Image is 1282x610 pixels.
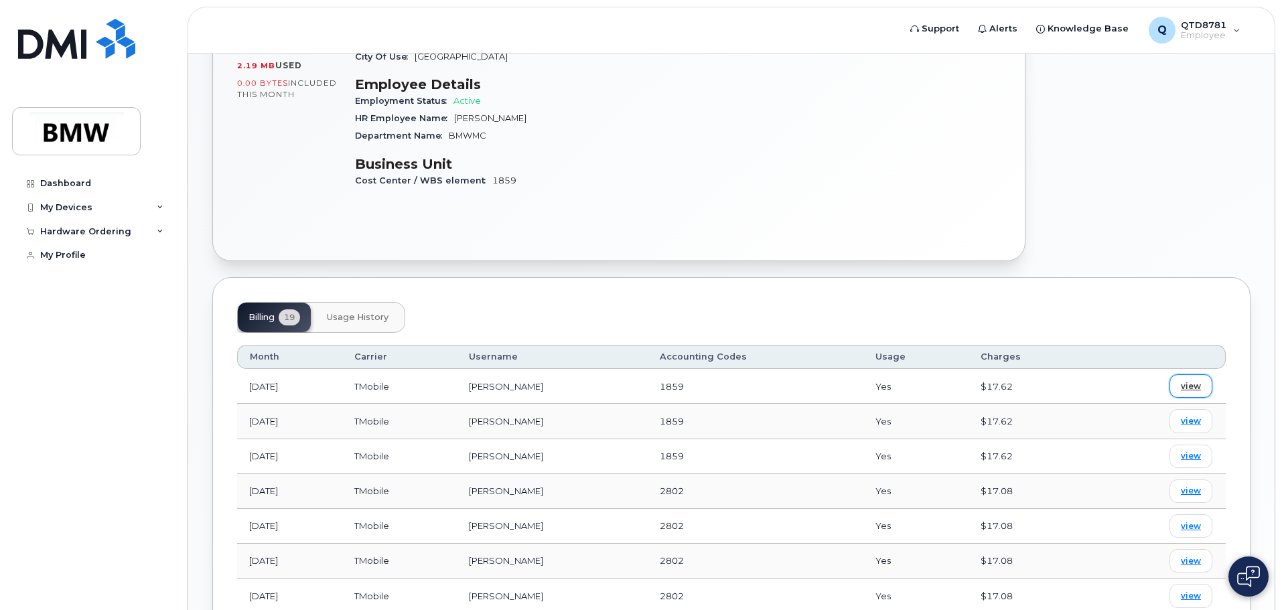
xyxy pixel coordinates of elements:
span: BMWMC [449,131,486,141]
span: view [1181,380,1201,392]
td: Yes [863,439,969,474]
span: Alerts [989,22,1017,35]
td: [DATE] [237,369,342,404]
td: TMobile [342,474,457,509]
th: Usage [863,345,969,369]
span: used [275,60,302,70]
th: Carrier [342,345,457,369]
span: Department Name [355,131,449,141]
td: [PERSON_NAME] [457,439,648,474]
div: $17.62 [981,450,1081,463]
div: $17.08 [981,485,1081,498]
td: [DATE] [237,404,342,439]
td: Yes [863,509,969,544]
span: view [1181,415,1201,427]
span: Usage History [327,312,388,323]
a: view [1169,479,1212,503]
td: Yes [863,544,969,579]
span: QTD8781 [1181,19,1226,30]
span: 0.00 Bytes [237,78,288,88]
th: Charges [969,345,1093,369]
td: [DATE] [237,544,342,579]
span: 2802 [660,555,684,566]
td: [DATE] [237,439,342,474]
span: Support [922,22,959,35]
td: Yes [863,404,969,439]
h3: Employee Details [355,76,670,92]
th: Accounting Codes [648,345,863,369]
div: $17.08 [981,590,1081,603]
a: Support [901,15,969,42]
a: Alerts [969,15,1027,42]
div: $17.08 [981,520,1081,532]
span: 2802 [660,485,684,496]
a: view [1169,445,1212,468]
td: [PERSON_NAME] [457,404,648,439]
a: view [1169,409,1212,433]
span: view [1181,555,1201,567]
td: [PERSON_NAME] [457,544,648,579]
td: [DATE] [237,474,342,509]
span: Employee [1181,30,1226,41]
td: TMobile [342,544,457,579]
span: 1859 [660,416,684,427]
span: [PERSON_NAME] [454,113,526,123]
span: Q [1157,22,1167,38]
span: 2802 [660,520,684,531]
th: Month [237,345,342,369]
div: QTD8781 [1139,17,1250,44]
td: [PERSON_NAME] [457,509,648,544]
td: [DATE] [237,509,342,544]
td: TMobile [342,369,457,404]
span: [GEOGRAPHIC_DATA] [415,52,508,62]
span: 1859 [492,175,516,185]
span: 2802 [660,591,684,601]
span: view [1181,520,1201,532]
span: 2.19 MB [237,61,275,70]
span: HR Employee Name [355,113,454,123]
span: Employment Status [355,96,453,106]
span: view [1181,450,1201,462]
span: view [1181,485,1201,497]
div: $17.62 [981,415,1081,428]
span: Cost Center / WBS element [355,175,492,185]
td: TMobile [342,404,457,439]
span: City Of Use [355,52,415,62]
td: TMobile [342,509,457,544]
div: $17.62 [981,380,1081,393]
td: [PERSON_NAME] [457,369,648,404]
th: Username [457,345,648,369]
td: [PERSON_NAME] [457,474,648,509]
td: TMobile [342,439,457,474]
a: Knowledge Base [1027,15,1138,42]
span: Active [453,96,481,106]
h3: Business Unit [355,156,670,172]
span: Knowledge Base [1048,22,1129,35]
span: view [1181,590,1201,602]
a: view [1169,374,1212,398]
a: view [1169,549,1212,573]
span: 1859 [660,451,684,461]
a: view [1169,584,1212,607]
div: $17.08 [981,554,1081,567]
a: view [1169,514,1212,538]
span: 1859 [660,381,684,392]
td: Yes [863,474,969,509]
img: Open chat [1237,566,1260,587]
td: Yes [863,369,969,404]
